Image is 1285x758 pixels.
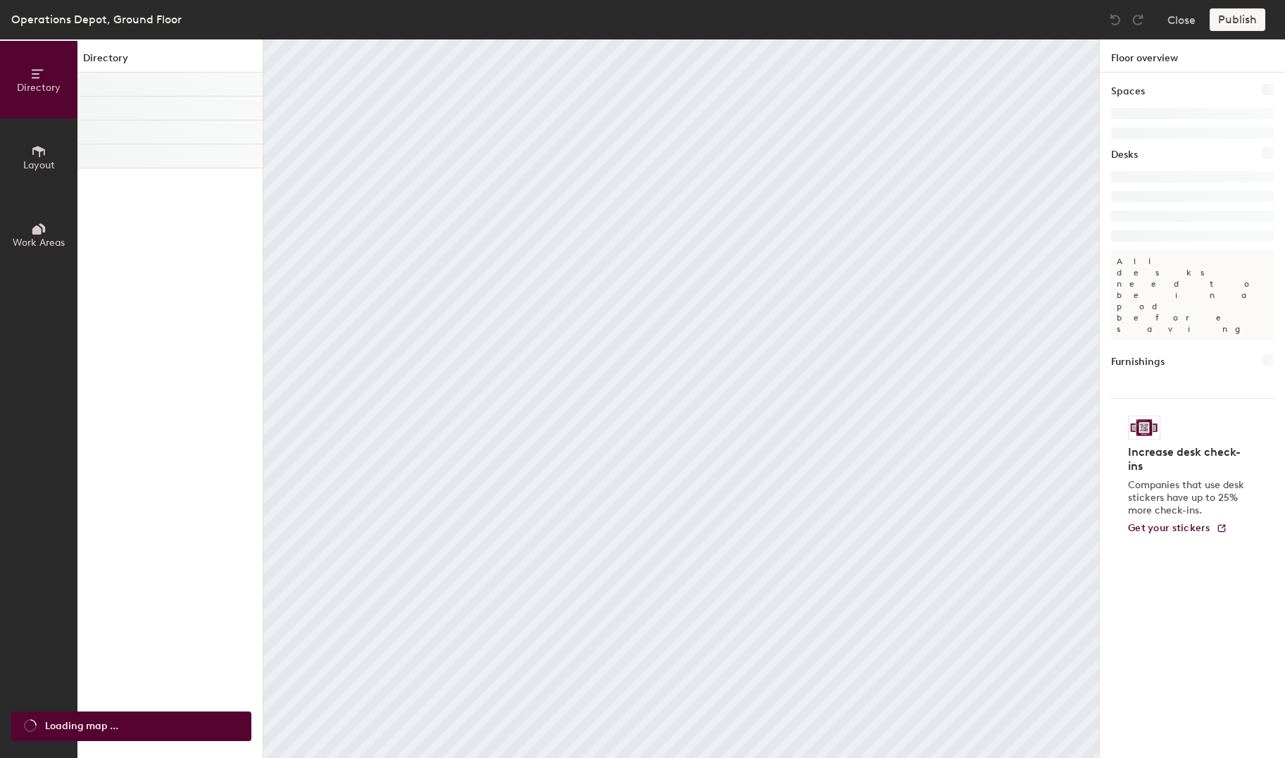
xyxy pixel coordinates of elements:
h1: Furnishings [1111,354,1165,370]
h1: Directory [77,51,263,73]
p: All desks need to be in a pod before saving [1111,250,1274,340]
h1: Spaces [1111,84,1145,99]
span: Loading map ... [45,719,118,734]
img: Sticker logo [1128,416,1160,440]
span: Work Areas [13,237,65,249]
h1: Desks [1111,147,1138,163]
a: Get your stickers [1128,523,1227,535]
h4: Increase desk check-ins [1128,445,1248,473]
p: Companies that use desk stickers have up to 25% more check-ins. [1128,479,1248,517]
h1: Floor overview [1100,39,1285,73]
img: Redo [1131,13,1145,27]
div: Operations Depot, Ground Floor [11,11,182,28]
canvas: Map [263,39,1099,758]
img: Undo [1108,13,1122,27]
button: Close [1167,8,1196,31]
span: Layout [23,159,55,171]
span: Directory [17,82,61,94]
span: Get your stickers [1128,522,1210,534]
